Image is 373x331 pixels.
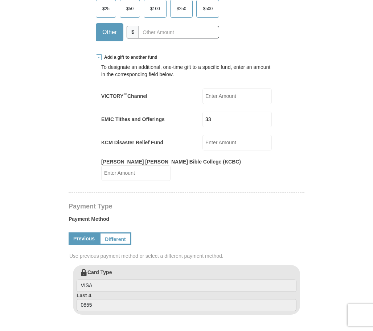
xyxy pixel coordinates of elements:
[101,92,147,100] label: VICTORY Channel
[77,299,296,311] input: Last 4
[69,232,99,245] a: Previous
[99,3,113,14] span: $25
[77,280,296,292] input: Card Type
[77,292,296,311] label: Last 4
[127,26,139,38] span: $
[173,3,190,14] span: $250
[101,63,272,78] div: To designate an additional, one-time gift to a specific fund, enter an amount in the correspondin...
[69,252,305,260] span: Use previous payment method or select a different payment method.
[102,54,157,61] span: Add a gift to another fund
[101,165,171,181] input: Enter Amount
[202,135,272,150] input: Enter Amount
[123,92,127,97] sup: ™
[99,232,131,245] a: Different
[139,26,219,38] input: Other Amount
[69,215,304,226] label: Payment Method
[69,203,304,209] h4: Payment Type
[101,158,241,165] label: [PERSON_NAME] [PERSON_NAME] Bible College (KCBC)
[202,112,272,127] input: Enter Amount
[147,3,164,14] span: $100
[99,27,120,38] span: Other
[77,269,296,292] label: Card Type
[123,3,137,14] span: $50
[199,3,216,14] span: $500
[101,139,163,146] label: KCM Disaster Relief Fund
[202,88,272,104] input: Enter Amount
[101,116,165,123] label: EMIC Tithes and Offerings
